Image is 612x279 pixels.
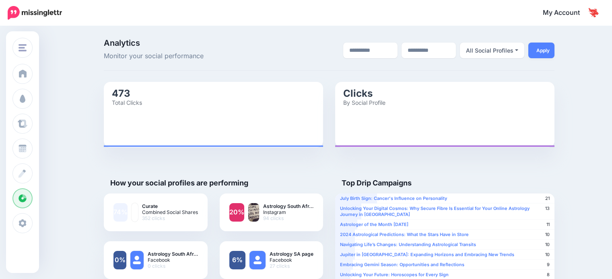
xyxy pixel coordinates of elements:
span: 27 clicks [270,263,313,269]
button: Apply [528,43,554,58]
div: All Social Profiles [466,46,513,55]
span: 8 [547,272,550,278]
img: Missinglettr [8,6,62,20]
a: My Account [535,3,600,23]
b: July Birth Sign: Cancer's Influence on Personality [340,196,447,201]
span: Facebook [270,257,313,263]
text: 473 [112,87,130,99]
span: Combined Social Shares [142,209,198,215]
span: 94 clicks [263,215,313,221]
button: All Social Profiles [460,43,524,58]
span: 0 clicks [148,263,198,269]
span: 11 [546,222,550,228]
a: 20% [229,203,244,222]
b: Astrology South Afr… [148,251,198,257]
b: Astrology South Afr… [263,203,313,209]
b: Astrology SA page [270,251,313,257]
span: 9 [547,262,550,268]
img: menu.png [19,44,27,51]
span: 10 [545,252,550,258]
h4: Top Drip Campaigns [335,179,412,187]
b: 2024 Astrological Predictions: What the Stars Have in Store [340,232,469,237]
b: Curate [142,203,198,209]
a: 6% [229,251,245,269]
b: Embracing Gemini Season: Opportunities and Reflections [340,262,464,267]
img: .png-82458 [248,203,260,222]
img: user_default_image.png [249,251,266,269]
b: Jupiter in [GEOGRAPHIC_DATA]: Expanding Horizons and Embracing New Trends [340,252,514,257]
b: Navigating Life’s Changes: Understanding Astrological Transits [340,242,476,247]
span: 10 [545,242,550,248]
span: Analytics [104,39,246,47]
span: Monitor your social performance [104,51,246,61]
a: 74% [113,203,128,222]
span: 21 [545,196,550,202]
a: 0% [113,251,126,269]
span: Instagram [263,209,313,215]
b: Astrologer of the Month [DATE] [340,222,408,227]
h4: How your social profiles are performing [104,179,248,187]
span: Facebook [148,257,198,263]
text: Clicks [343,87,373,99]
img: user_default_image.png [130,251,143,269]
span: 10 [545,232,550,238]
b: Unlocking Your Future: Horoscopes for Every Sign [340,272,449,277]
span: 352 clicks [142,215,198,221]
b: Unlocking Your Digital Cosmos: Why Secure Fibre Is Essential for Your Online Astrology Journey in... [340,206,530,217]
text: By Social Profile [343,99,385,106]
span: 13 [545,206,550,212]
text: Total Clicks [112,99,142,106]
